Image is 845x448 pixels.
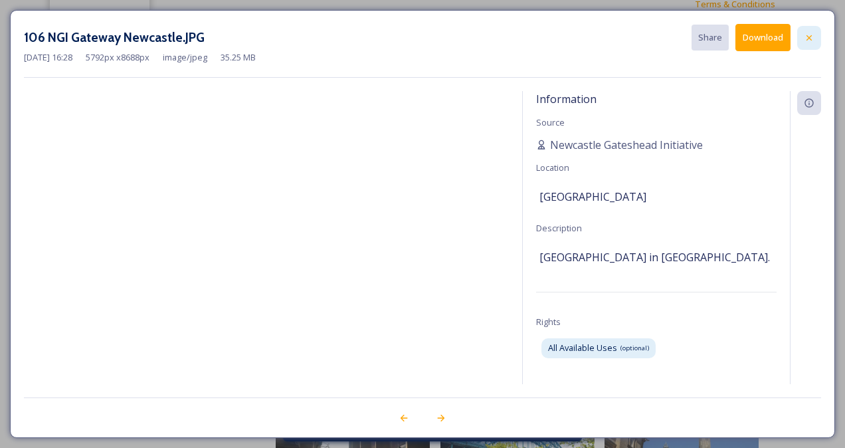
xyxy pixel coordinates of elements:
[163,51,207,64] span: image/jpeg
[536,316,561,328] span: Rights
[550,137,703,153] span: Newcastle Gateshead Initiative
[536,116,565,128] span: Source
[86,51,149,64] span: 5792 px x 8688 px
[24,91,509,419] img: 106%20NGI%20Gateway%20Newcastle.JPG
[24,28,205,47] h3: 106 NGI Gateway Newcastle.JPG
[692,25,729,51] button: Share
[548,342,617,354] span: All Available Uses
[536,92,597,106] span: Information
[539,249,770,265] span: [GEOGRAPHIC_DATA] in [GEOGRAPHIC_DATA].
[536,222,582,234] span: Description
[221,51,256,64] span: 35.25 MB
[735,24,791,51] button: Download
[620,344,649,353] span: (optional)
[536,162,569,173] span: Location
[24,51,72,64] span: [DATE] 16:28
[539,189,646,205] span: [GEOGRAPHIC_DATA]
